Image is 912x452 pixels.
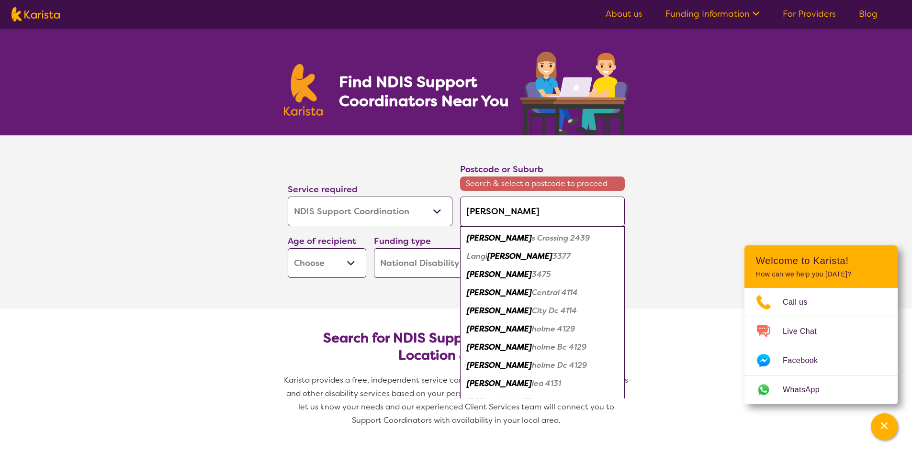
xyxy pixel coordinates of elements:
[465,284,620,302] div: Logan Central 4114
[467,360,532,370] em: [PERSON_NAME]
[859,8,878,20] a: Blog
[465,265,620,284] div: Logan 3475
[487,251,552,261] em: [PERSON_NAME]
[465,338,620,356] div: Loganholme Bc 4129
[744,375,898,404] a: Web link opens in a new tab.
[467,378,532,388] em: [PERSON_NAME]
[288,184,358,195] label: Service required
[374,235,431,247] label: Funding type
[465,302,620,320] div: Logan City Dc 4114
[284,64,323,116] img: Karista logo
[460,176,625,191] span: Search & select a postcode to proceed
[467,324,532,334] em: [PERSON_NAME]
[465,320,620,338] div: Loganholme 4129
[467,397,532,407] em: [PERSON_NAME]
[532,306,577,316] em: City Dc 4114
[295,330,617,364] h2: Search for NDIS Support Coordinators by Location & Needs
[465,247,620,265] div: Langi Logan 3377
[744,288,898,404] ul: Choose channel
[532,324,575,334] em: holme 4129
[520,52,629,135] img: support-coordination
[465,229,620,247] div: Logans Crossing 2439
[665,8,760,20] a: Funding Information
[288,235,356,247] label: Age of recipient
[460,197,625,226] input: Type
[467,269,532,279] em: [PERSON_NAME]
[871,413,898,440] button: Channel Menu
[783,295,819,309] span: Call us
[744,245,898,404] div: Channel Menu
[606,8,642,20] a: About us
[465,375,620,393] div: Loganlea 4131
[460,164,543,175] label: Postcode or Suburb
[756,255,886,266] h2: Welcome to Karista!
[532,233,590,243] em: s Crossing 2439
[783,324,828,339] span: Live Chat
[467,233,532,243] em: [PERSON_NAME]
[467,287,532,298] em: [PERSON_NAME]
[467,306,532,316] em: [PERSON_NAME]
[532,342,586,352] em: holme Bc 4129
[284,375,630,425] span: Karista provides a free, independent service connecting you with NDIS Support Coordinators and ot...
[532,360,587,370] em: holme Dc 4129
[783,353,829,368] span: Facebook
[532,378,561,388] em: lea 4131
[532,269,551,279] em: 3475
[783,8,836,20] a: For Providers
[467,251,487,261] em: Langi
[465,356,620,375] div: Loganholme Dc 4129
[11,7,60,22] img: Karista logo
[467,342,532,352] em: [PERSON_NAME]
[465,393,620,411] div: Logan Reserve 4133
[783,383,831,397] span: WhatsApp
[532,397,582,407] em: Reserve 4133
[756,270,886,278] p: How can we help you [DATE]?
[532,287,578,298] em: Central 4114
[552,251,571,261] em: 3377
[339,72,516,110] h1: Find NDIS Support Coordinators Near You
